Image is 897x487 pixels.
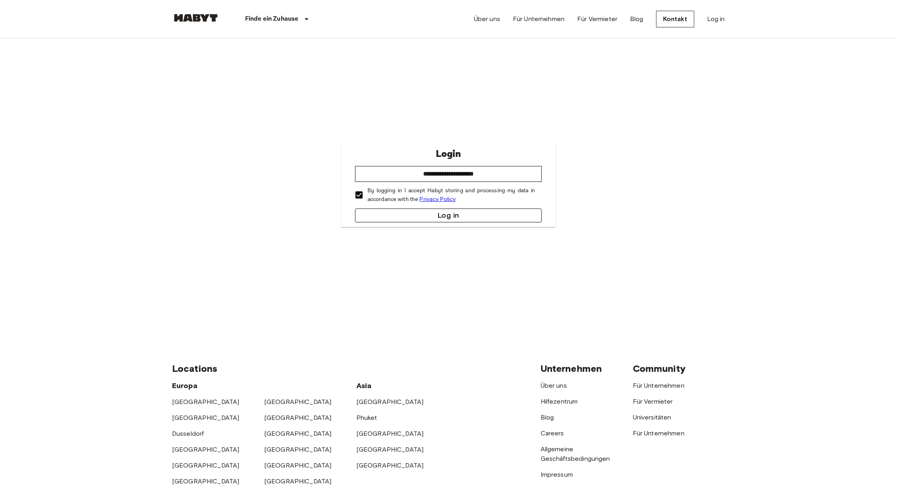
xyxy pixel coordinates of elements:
[633,398,673,405] a: Für Vermieter
[420,196,456,203] a: Privacy Policy
[656,11,694,27] a: Kontakt
[172,363,217,374] span: Locations
[264,414,332,421] a: [GEOGRAPHIC_DATA]
[474,14,500,24] a: Über uns
[172,477,240,485] a: [GEOGRAPHIC_DATA]
[356,430,424,437] a: [GEOGRAPHIC_DATA]
[172,462,240,469] a: [GEOGRAPHIC_DATA]
[577,14,617,24] a: Für Vermieter
[172,414,240,421] a: [GEOGRAPHIC_DATA]
[630,14,644,24] a: Blog
[541,414,554,421] a: Blog
[513,14,564,24] a: Für Unternehmen
[356,414,377,421] a: Phuket
[264,446,332,453] a: [GEOGRAPHIC_DATA]
[172,14,220,22] img: Habyt
[541,363,602,374] span: Unternehmen
[172,430,204,437] a: Dusseldorf
[541,471,573,478] a: Impressum
[245,14,299,24] p: Finde ein Zuhause
[436,147,461,161] p: Login
[541,398,578,405] a: Hilfezentrum
[355,209,542,222] button: Log in
[172,381,197,390] span: Europa
[633,382,684,389] a: Für Unternehmen
[356,462,424,469] a: [GEOGRAPHIC_DATA]
[356,446,424,453] a: [GEOGRAPHIC_DATA]
[264,477,332,485] a: [GEOGRAPHIC_DATA]
[633,414,671,421] a: Universitäten
[264,462,332,469] a: [GEOGRAPHIC_DATA]
[367,187,535,204] p: By logging in I accept Habyt storing and processing my data in accordance with the
[172,398,240,406] a: [GEOGRAPHIC_DATA]
[633,363,686,374] span: Community
[541,429,564,437] a: Careers
[356,381,372,390] span: Asia
[633,429,684,437] a: Für Unternehmen
[264,398,332,406] a: [GEOGRAPHIC_DATA]
[264,430,332,437] a: [GEOGRAPHIC_DATA]
[172,446,240,453] a: [GEOGRAPHIC_DATA]
[356,398,424,406] a: [GEOGRAPHIC_DATA]
[707,14,725,24] a: Log in
[541,382,567,389] a: Über uns
[541,445,610,462] a: Allgemeine Geschäftsbedingungen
